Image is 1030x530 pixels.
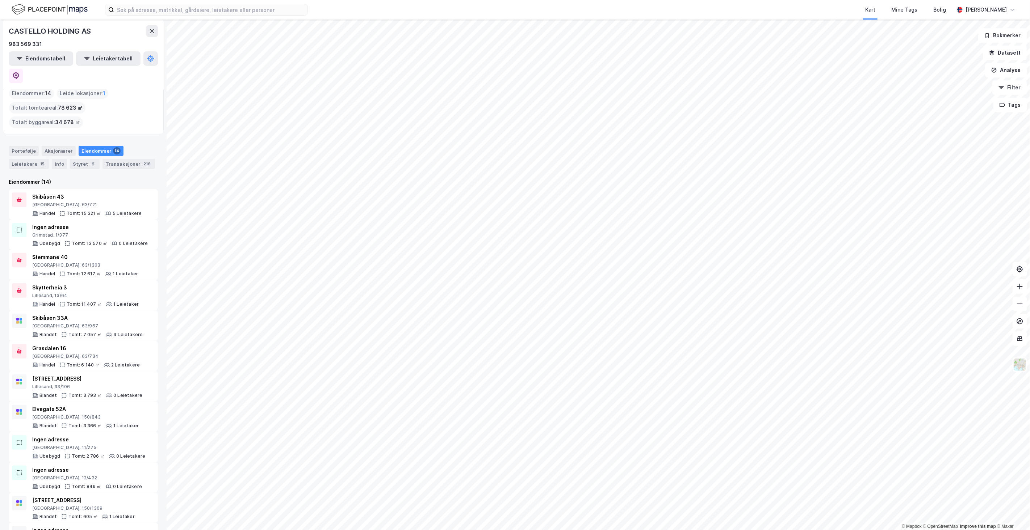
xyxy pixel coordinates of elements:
div: Bolig [933,5,946,14]
div: Grimstad, 1/377 [32,232,148,238]
div: Totalt byggareal : [9,116,83,128]
div: Skibåsen 33A [32,314,143,322]
div: Styret [70,159,100,169]
input: Søk på adresse, matrikkel, gårdeiere, leietakere eller personer [114,4,307,15]
div: Skibåsen 43 [32,192,142,201]
div: [PERSON_NAME] [966,5,1007,14]
div: Tomt: 849 ㎡ [72,484,101,489]
button: Analyse [985,63,1027,77]
div: Leietakere [9,159,49,169]
div: Blandet [39,423,57,429]
div: Tomt: 12 617 ㎡ [67,271,101,277]
img: logo.f888ab2527a4732fd821a326f86c7f29.svg [12,3,88,16]
div: Mine Tags [891,5,917,14]
div: 216 [142,160,152,168]
span: 78 623 ㎡ [58,103,83,112]
div: Grasdalen 16 [32,344,140,353]
a: Mapbox [902,524,922,529]
div: Tomt: 6 140 ㎡ [67,362,100,368]
span: 14 [45,89,51,98]
div: [STREET_ADDRESS] [32,496,135,505]
div: Stemmane 40 [32,253,138,262]
div: Tomt: 15 321 ㎡ [67,211,101,216]
div: Lillesand, 13/64 [32,293,139,298]
div: Handel [39,211,55,216]
div: [GEOGRAPHIC_DATA], 11/275 [32,445,145,450]
div: Tomt: 3 793 ㎡ [68,393,102,398]
div: Ingen adresse [32,435,145,444]
div: Elvegata 52A [32,405,139,414]
div: Kart [865,5,875,14]
button: Tags [993,98,1027,112]
div: Ubebygd [39,453,60,459]
div: Handel [39,301,55,307]
div: [STREET_ADDRESS] [32,374,142,383]
div: Ingen adresse [32,223,148,232]
div: [GEOGRAPHIC_DATA], 12/432 [32,475,142,481]
div: 1 Leietaker [113,271,138,277]
div: [GEOGRAPHIC_DATA], 63/967 [32,323,143,329]
div: 14 [113,147,121,154]
div: 2 Leietakere [111,362,140,368]
iframe: Chat Widget [994,495,1030,530]
div: Totalt tomteareal : [9,102,85,114]
div: CASTELLO HOLDING AS [9,25,92,37]
div: 0 Leietakere [116,453,145,459]
button: Datasett [983,46,1027,60]
div: Leide lokasjoner : [57,88,108,99]
div: 15 [39,160,46,168]
div: 0 Leietakere [119,241,148,246]
div: Tomt: 605 ㎡ [68,514,97,520]
div: [GEOGRAPHIC_DATA], 63/1303 [32,262,138,268]
div: Skytterheia 3 [32,283,139,292]
button: Bokmerker [978,28,1027,43]
div: Eiendommer [79,146,123,156]
div: [GEOGRAPHIC_DATA], 63/734 [32,353,140,359]
a: OpenStreetMap [923,524,958,529]
div: Ubebygd [39,484,60,489]
div: 1 Leietaker [109,514,135,520]
div: Kontrollprogram for chat [994,495,1030,530]
div: Aksjonærer [42,146,76,156]
div: 4 Leietakere [113,332,143,338]
div: 1 Leietaker [113,301,139,307]
div: Portefølje [9,146,39,156]
button: Eiendomstabell [9,51,73,66]
div: 6 [89,160,97,168]
div: Tomt: 2 786 ㎡ [72,453,105,459]
div: Transaksjoner [102,159,155,169]
span: 34 678 ㎡ [55,118,80,127]
div: Eiendommer : [9,88,54,99]
div: Lillesand, 33/106 [32,384,142,390]
div: Handel [39,362,55,368]
div: Tomt: 13 570 ㎡ [72,241,107,246]
button: Leietakertabell [76,51,141,66]
div: Tomt: 3 366 ㎡ [68,423,102,429]
div: 0 Leietakere [113,484,142,489]
div: 0 Leietakere [113,393,142,398]
div: Eiendommer (14) [9,178,158,186]
span: 1 [103,89,105,98]
a: Improve this map [960,524,996,529]
div: Ubebygd [39,241,60,246]
button: Filter [992,80,1027,95]
div: Blandet [39,393,57,398]
img: Z [1013,358,1027,372]
div: 983 569 331 [9,40,42,48]
div: 1 Leietaker [113,423,139,429]
div: [GEOGRAPHIC_DATA], 150/843 [32,414,139,420]
div: Blandet [39,514,57,520]
div: Handel [39,271,55,277]
div: Tomt: 7 057 ㎡ [68,332,102,338]
div: Blandet [39,332,57,338]
div: Tomt: 11 407 ㎡ [67,301,102,307]
div: [GEOGRAPHIC_DATA], 150/1309 [32,505,135,511]
div: [GEOGRAPHIC_DATA], 63/721 [32,202,142,208]
div: Info [52,159,67,169]
div: 5 Leietakere [113,211,142,216]
div: Ingen adresse [32,466,142,474]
